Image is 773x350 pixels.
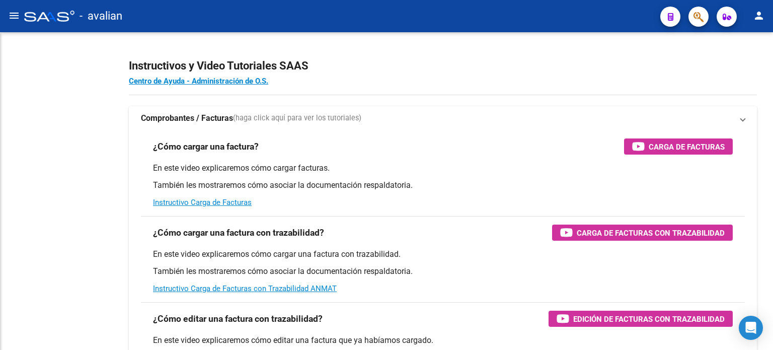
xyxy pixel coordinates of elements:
[153,284,337,293] a: Instructivo Carga de Facturas con Trazabilidad ANMAT
[552,225,733,241] button: Carga de Facturas con Trazabilidad
[153,180,733,191] p: También les mostraremos cómo asociar la documentación respaldatoria.
[153,163,733,174] p: En este video explicaremos cómo cargar facturas.
[153,266,733,277] p: También les mostraremos cómo asociar la documentación respaldatoria.
[153,226,324,240] h3: ¿Cómo cargar una factura con trazabilidad?
[80,5,122,27] span: - avalian
[549,311,733,327] button: Edición de Facturas con Trazabilidad
[624,138,733,155] button: Carga de Facturas
[141,113,233,124] strong: Comprobantes / Facturas
[577,227,725,239] span: Carga de Facturas con Trazabilidad
[573,313,725,325] span: Edición de Facturas con Trazabilidad
[649,141,725,153] span: Carga de Facturas
[153,335,733,346] p: En este video explicaremos cómo editar una factura que ya habíamos cargado.
[153,198,252,207] a: Instructivo Carga de Facturas
[153,139,259,154] h3: ¿Cómo cargar una factura?
[739,316,763,340] div: Open Intercom Messenger
[129,56,757,76] h2: Instructivos y Video Tutoriales SAAS
[129,77,268,86] a: Centro de Ayuda - Administración de O.S.
[153,312,323,326] h3: ¿Cómo editar una factura con trazabilidad?
[129,106,757,130] mat-expansion-panel-header: Comprobantes / Facturas(haga click aquí para ver los tutoriales)
[233,113,361,124] span: (haga click aquí para ver los tutoriales)
[8,10,20,22] mat-icon: menu
[153,249,733,260] p: En este video explicaremos cómo cargar una factura con trazabilidad.
[753,10,765,22] mat-icon: person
